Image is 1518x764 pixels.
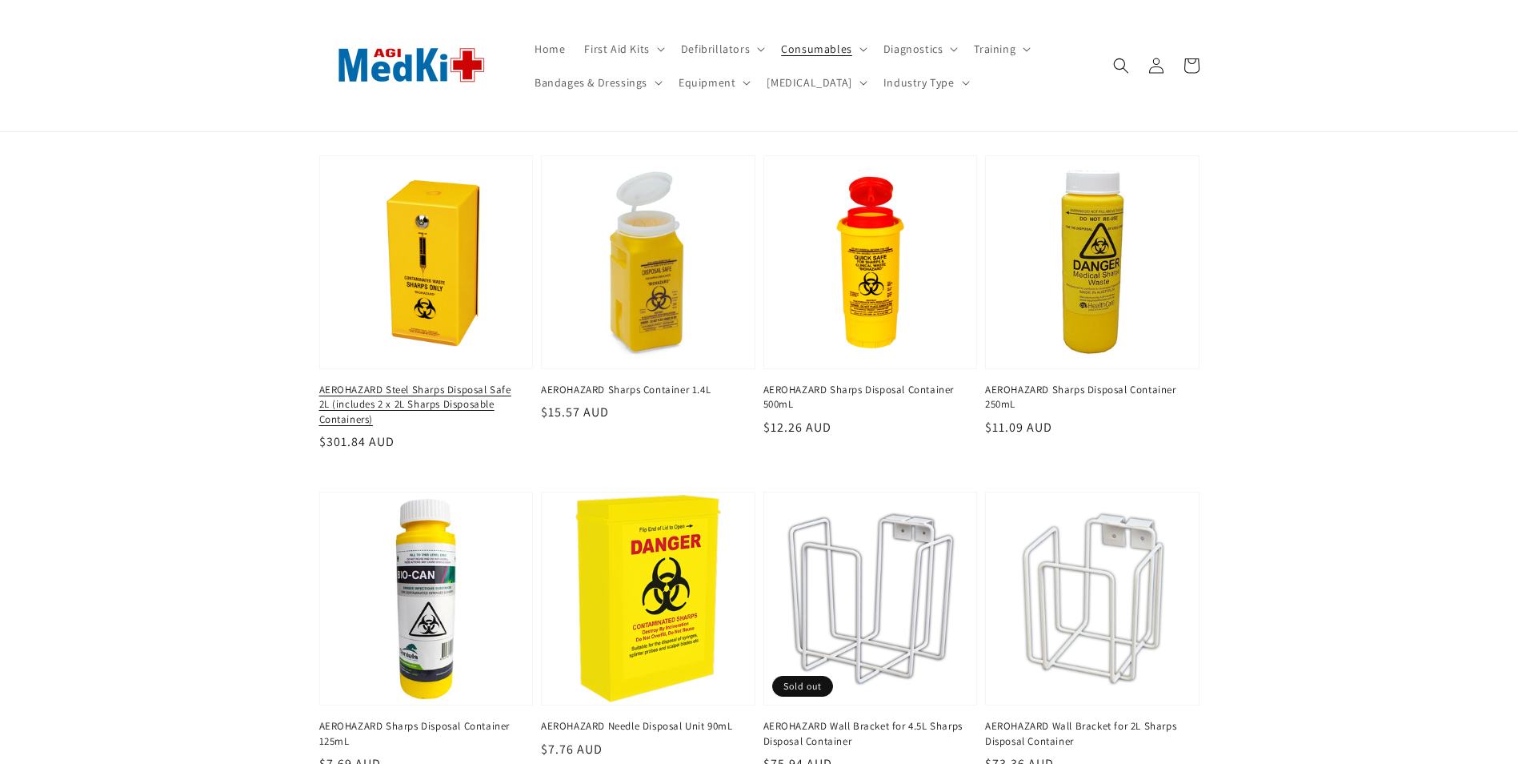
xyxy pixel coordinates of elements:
summary: Consumables [771,32,874,66]
span: Industry Type [883,75,955,90]
summary: Equipment [669,66,757,99]
summary: Bandages & Dressings [525,66,669,99]
summary: [MEDICAL_DATA] [757,66,873,99]
span: First Aid Kits [584,42,649,56]
span: [MEDICAL_DATA] [767,75,851,90]
a: AEROHAZARD Needle Disposal Unit 90mL [541,719,746,734]
summary: Search [1103,48,1139,83]
summary: Training [964,32,1037,66]
a: AEROHAZARD Sharps Disposal Container 125mL [319,719,524,748]
span: Training [974,42,1015,56]
summary: Diagnostics [874,32,965,66]
span: Equipment [679,75,735,90]
a: AEROHAZARD Sharps Disposal Container 250mL [985,383,1190,412]
summary: Defibrillators [671,32,771,66]
a: AEROHAZARD Wall Bracket for 4.5L Sharps Disposal Container [763,719,968,748]
span: Bandages & Dressings [535,75,647,90]
span: Consumables [781,42,852,56]
a: AEROHAZARD Sharps Container 1.4L [541,383,746,397]
a: AEROHAZARD Sharps Disposal Container 500mL [763,383,968,412]
summary: Industry Type [874,66,976,99]
span: Defibrillators [681,42,750,56]
a: AEROHAZARD Wall Bracket for 2L Sharps Disposal Container [985,719,1190,748]
img: AGI MedKit [319,22,503,110]
summary: First Aid Kits [575,32,671,66]
a: AEROHAZARD Steel Sharps Disposal Safe 2L (includes 2 x 2L Sharps Disposable Containers) [319,383,524,427]
span: Home [535,42,565,56]
span: Diagnostics [883,42,943,56]
a: Home [525,32,575,66]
